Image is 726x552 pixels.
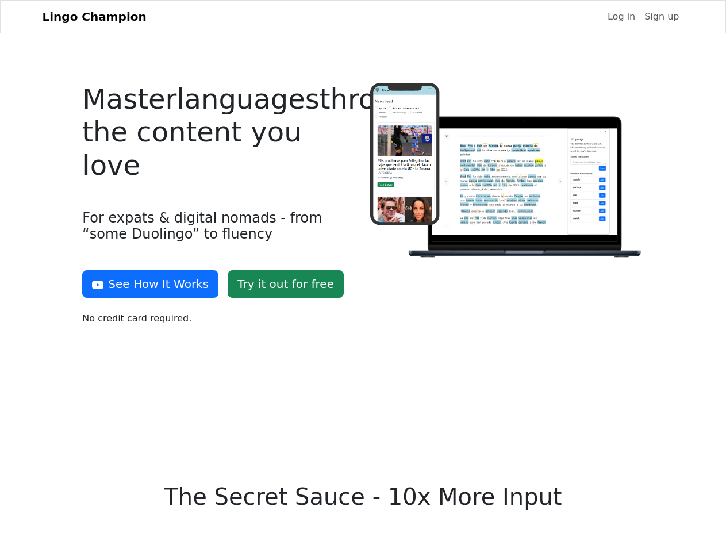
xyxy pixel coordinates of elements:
[228,270,344,298] a: Try it out for free
[82,210,356,243] h4: For expats & digital nomads - from “some Duolingo” to fluency
[57,483,669,511] h1: The Secret Sauce - 10x More Input
[43,5,147,28] a: Lingo Champion
[370,83,644,260] img: Logo
[82,312,356,325] p: No credit card required.
[603,5,640,28] a: Log in
[640,5,683,28] a: Sign up
[82,270,218,298] button: See How It Works
[82,83,356,182] h4: Master languages through the content you love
